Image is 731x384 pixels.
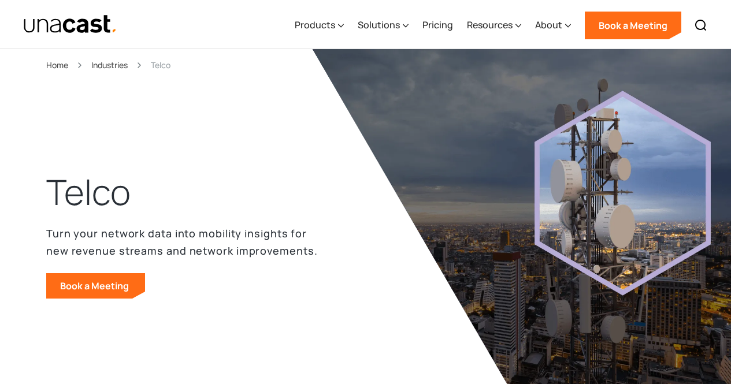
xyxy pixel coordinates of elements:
[23,14,117,35] a: home
[694,18,708,32] img: Search icon
[585,12,681,39] a: Book a Meeting
[535,18,562,32] div: About
[91,58,128,72] a: Industries
[23,14,117,35] img: Unacast text logo
[295,18,335,32] div: Products
[535,2,571,49] div: About
[46,58,68,72] a: Home
[46,169,131,215] h1: Telco
[358,2,409,49] div: Solutions
[151,58,170,72] div: Telco
[46,225,320,259] p: Turn your network data into mobility insights for new revenue streams and network improvements.
[422,2,453,49] a: Pricing
[46,273,145,299] a: Book a Meeting
[467,2,521,49] div: Resources
[358,18,400,32] div: Solutions
[467,18,513,32] div: Resources
[295,2,344,49] div: Products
